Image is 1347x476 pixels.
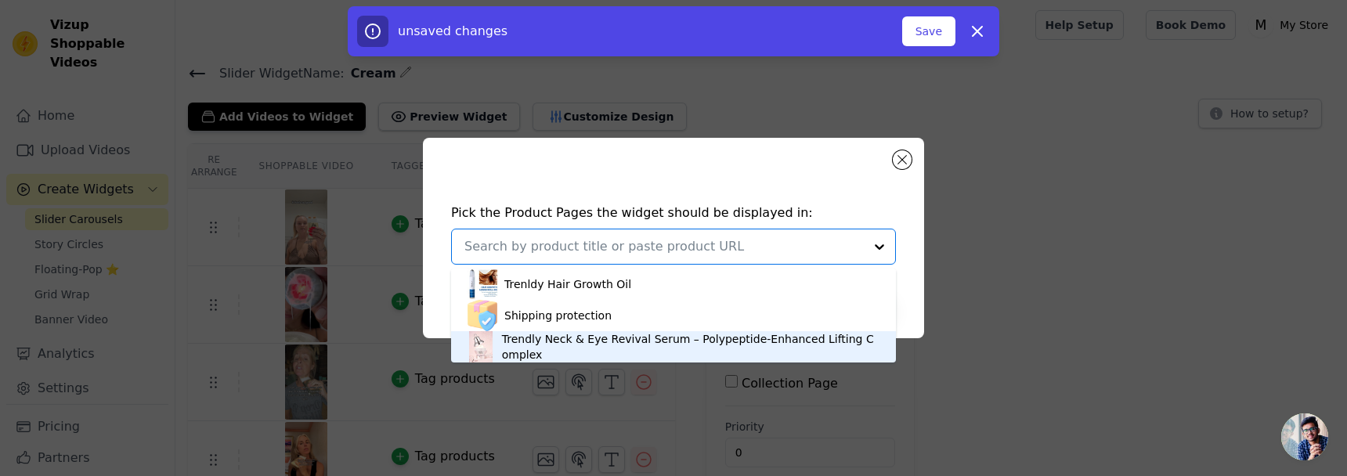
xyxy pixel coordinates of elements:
img: product thumbnail [467,269,498,300]
div: Open chat [1281,413,1328,460]
button: Close modal [893,150,912,169]
div: Trendly Neck & Eye Revival Serum – Polypeptide-Enhanced Lifting Complex [502,331,880,362]
input: Search by product title or paste product URL [464,237,864,256]
div: Shipping protection [504,308,612,323]
h4: Pick the Product Pages the widget should be displayed in: [451,204,896,222]
button: Save [902,16,955,46]
img: product thumbnail [467,331,496,362]
span: unsaved changes [398,23,507,38]
img: product thumbnail [467,300,498,331]
div: Trenldy Hair Growth Oil [504,276,631,292]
